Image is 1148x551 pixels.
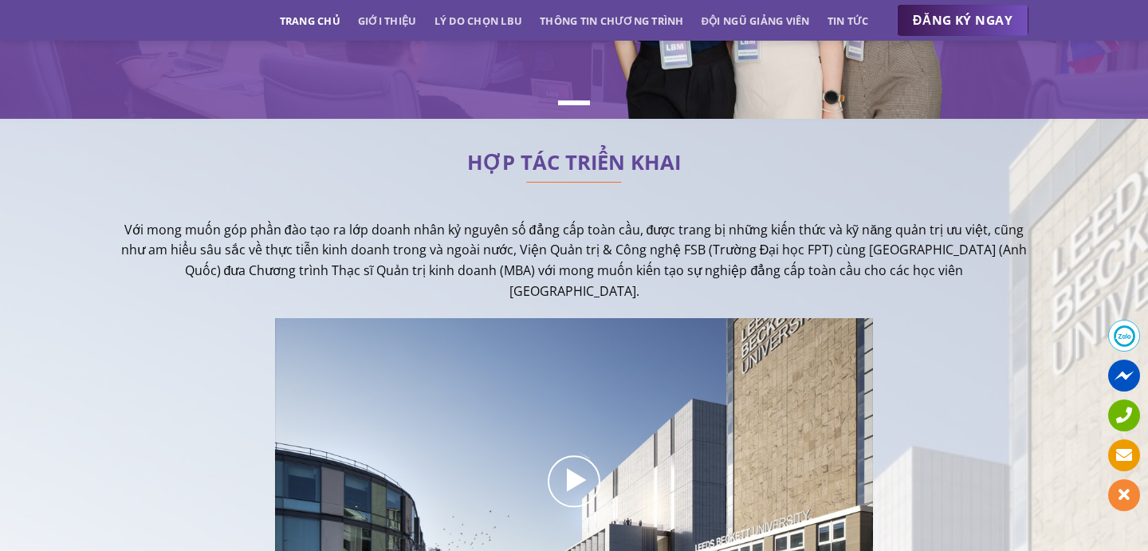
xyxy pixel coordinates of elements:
img: line-lbu.jpg [526,182,622,183]
p: Với mong muốn góp phần đào tạo ra lớp doanh nhân kỷ nguyên số đẳng cấp toàn cầu, được trang bị nh... [120,220,1028,301]
span: ĐĂNG KÝ NGAY [913,10,1012,30]
li: Page dot 1 [558,100,590,105]
a: Thông tin chương trình [540,6,684,35]
a: Lý do chọn LBU [434,6,523,35]
a: Đội ngũ giảng viên [702,6,810,35]
h2: HỢP TÁC TRIỂN KHAI [120,155,1028,171]
a: Tin tức [828,6,869,35]
a: Trang chủ [280,6,340,35]
a: ĐĂNG KÝ NGAY [897,5,1028,37]
a: Giới thiệu [358,6,417,35]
